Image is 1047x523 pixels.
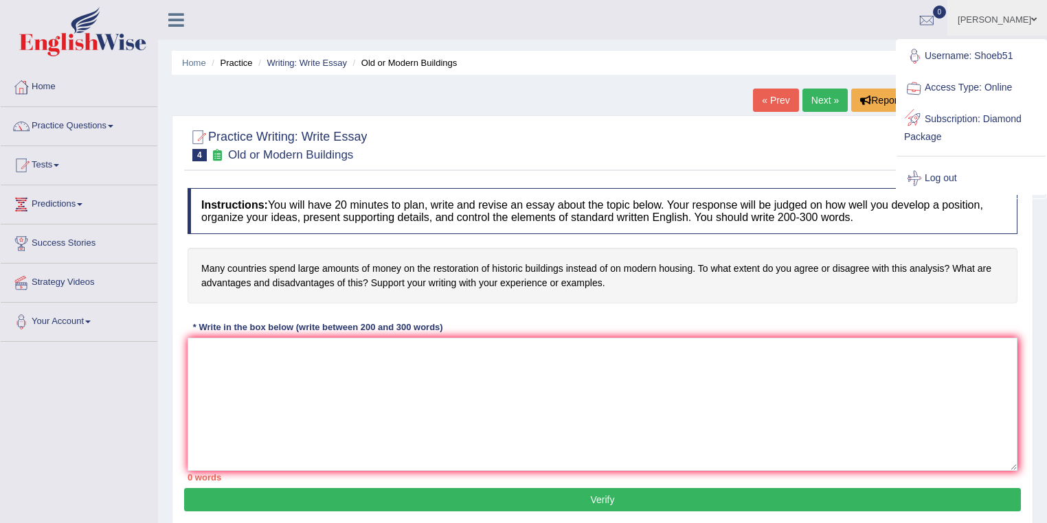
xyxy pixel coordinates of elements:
a: Tests [1,146,157,181]
small: Old or Modern Buildings [228,148,353,161]
li: Old or Modern Buildings [350,56,458,69]
a: Subscription: Diamond Package [897,104,1046,150]
h4: Many countries spend large amounts of money on the restoration of historic buildings instead of o... [188,248,1017,303]
li: Practice [208,56,252,69]
button: Report Question [851,89,950,112]
a: Writing: Write Essay [267,58,347,68]
a: Predictions [1,185,157,220]
h4: You will have 20 minutes to plan, write and revise an essay about the topic below. Your response ... [188,188,1017,234]
a: Strategy Videos [1,264,157,298]
a: Success Stories [1,224,157,259]
a: Next » [802,89,848,112]
h2: Practice Writing: Write Essay [188,127,367,161]
a: Username: Shoeb51 [897,40,1046,72]
span: 4 [192,149,207,161]
a: Log out [897,163,1046,194]
a: Home [1,68,157,102]
div: 0 words [188,471,1017,484]
small: Exam occurring question [210,149,225,162]
a: « Prev [753,89,798,112]
a: Home [182,58,206,68]
a: Your Account [1,303,157,337]
div: * Write in the box below (write between 200 and 300 words) [188,321,448,334]
span: 0 [933,5,947,19]
a: Practice Questions [1,107,157,141]
button: Verify [184,488,1021,511]
b: Instructions: [201,199,268,211]
a: Access Type: Online [897,72,1046,104]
